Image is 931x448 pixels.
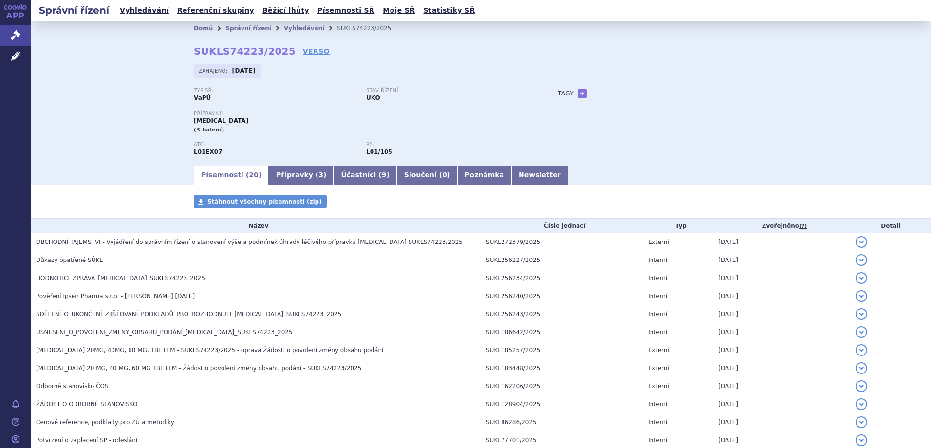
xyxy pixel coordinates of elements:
a: Běžící lhůty [260,4,312,17]
button: detail [856,344,867,356]
a: VERSO [303,46,330,56]
strong: Cabozantinib [366,149,392,155]
td: [DATE] [713,377,850,395]
td: SUKL256227/2025 [481,251,643,269]
th: Detail [851,219,931,233]
th: Název [31,219,481,233]
button: detail [856,362,867,374]
a: Písemnosti SŘ [315,4,377,17]
button: detail [856,380,867,392]
a: Newsletter [511,166,568,185]
button: detail [856,398,867,410]
td: SUKL256240/2025 [481,287,643,305]
td: SUKL256243/2025 [481,305,643,323]
span: Externí [648,365,669,372]
td: SUKL186642/2025 [481,323,643,341]
h2: Správní řízení [31,3,117,17]
td: SUKL183448/2025 [481,359,643,377]
abbr: (?) [799,223,807,230]
td: [DATE] [713,323,850,341]
a: Písemnosti (20) [194,166,269,185]
strong: KABOZANTINIB [194,149,223,155]
span: Externí [648,239,669,245]
span: OBCHODNÍ TAJEMSTVÍ - Vyjádření do správním řízení o stanovení výše a podmínek úhrady léčivého pří... [36,239,463,245]
a: Statistiky SŘ [420,4,478,17]
span: Interní [648,437,667,444]
a: Vyhledávání [284,25,324,32]
a: Přípravky (3) [269,166,334,185]
span: Interní [648,401,667,408]
th: Číslo jednací [481,219,643,233]
td: [DATE] [713,413,850,431]
a: Správní řízení [225,25,271,32]
span: Interní [648,419,667,426]
span: Odborné stanovisko ČOS [36,383,109,390]
a: Účastníci (9) [334,166,396,185]
span: 0 [442,171,447,179]
span: Stáhnout všechny písemnosti (zip) [207,198,322,205]
td: SUKL256234/2025 [481,269,643,287]
span: CABOMETYX 20 MG, 40 MG, 60 MG TBL FLM - Žádost o povolení změny obsahu podání - SUKLS74223/2025 [36,365,361,372]
td: SUKL128904/2025 [481,395,643,413]
p: Přípravky: [194,111,539,116]
span: (3 balení) [194,127,224,133]
td: [DATE] [713,233,850,251]
span: Pověření Ipsen Pharma s.r.o. - Jan Strnad_od 21.05.2025 [36,293,195,299]
span: SDĚLENÍ_O_UKONČENÍ_ZJIŠŤOVÁNÍ_PODKLADŮ_PRO_ROZHODNUTÍ_CABOMETYX_SUKLS74223_2025 [36,311,341,317]
button: detail [856,272,867,284]
span: Externí [648,347,669,354]
span: Zahájeno: [199,67,229,75]
p: Stav řízení: [366,88,529,93]
p: Typ SŘ: [194,88,356,93]
td: [DATE] [713,251,850,269]
p: RS: [366,142,529,148]
a: Moje SŘ [380,4,418,17]
td: SUKL185257/2025 [481,341,643,359]
button: detail [856,236,867,248]
button: detail [856,416,867,428]
span: Interní [648,329,667,336]
h3: Tagy [558,88,574,99]
strong: [DATE] [232,67,256,74]
button: detail [856,326,867,338]
a: Stáhnout všechny písemnosti (zip) [194,195,327,208]
span: 3 [318,171,323,179]
button: detail [856,308,867,320]
button: detail [856,254,867,266]
button: detail [856,290,867,302]
td: SUKL86286/2025 [481,413,643,431]
a: + [578,89,587,98]
th: Typ [643,219,713,233]
td: [DATE] [713,287,850,305]
td: SUKL272379/2025 [481,233,643,251]
span: Interní [648,293,667,299]
span: [MEDICAL_DATA] [194,117,248,124]
td: SUKL162206/2025 [481,377,643,395]
span: Potvrzení o zaplacení SP - odeslání [36,437,137,444]
td: [DATE] [713,269,850,287]
p: ATC: [194,142,356,148]
strong: VaPÚ [194,94,211,101]
span: Interní [648,311,667,317]
span: ŽÁDOST O ODBORNÉ STANOVISKO [36,401,137,408]
td: [DATE] [713,359,850,377]
a: Vyhledávání [117,4,172,17]
span: Interní [648,275,667,281]
a: Sloučení (0) [397,166,457,185]
a: Poznámka [457,166,511,185]
th: Zveřejněno [713,219,850,233]
td: [DATE] [713,395,850,413]
span: Externí [648,383,669,390]
span: 20 [249,171,258,179]
span: USNESENÍ_O_POVOLENÍ_ZMĚNY_OBSAHU_PODÁNÍ_CABOMETYX_SUKLS74223_2025 [36,329,293,336]
span: Cenové reference, podklady pro ZÚ a metodiky [36,419,174,426]
span: Důkazy opatřené SÚKL [36,257,103,263]
strong: SUKLS74223/2025 [194,45,296,57]
span: Interní [648,257,667,263]
td: [DATE] [713,305,850,323]
a: Domů [194,25,213,32]
td: [DATE] [713,341,850,359]
strong: UKO [366,94,380,101]
span: CABOMETYX 20MG, 40MG, 60 MG, TBL FLM - SUKLS74223/2025 - oprava Žádosti o povolení změny obsahu p... [36,347,383,354]
span: HODNOTÍCÍ_ZPRÁVA_CABOMETYX_SUKLS74223_2025 [36,275,205,281]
